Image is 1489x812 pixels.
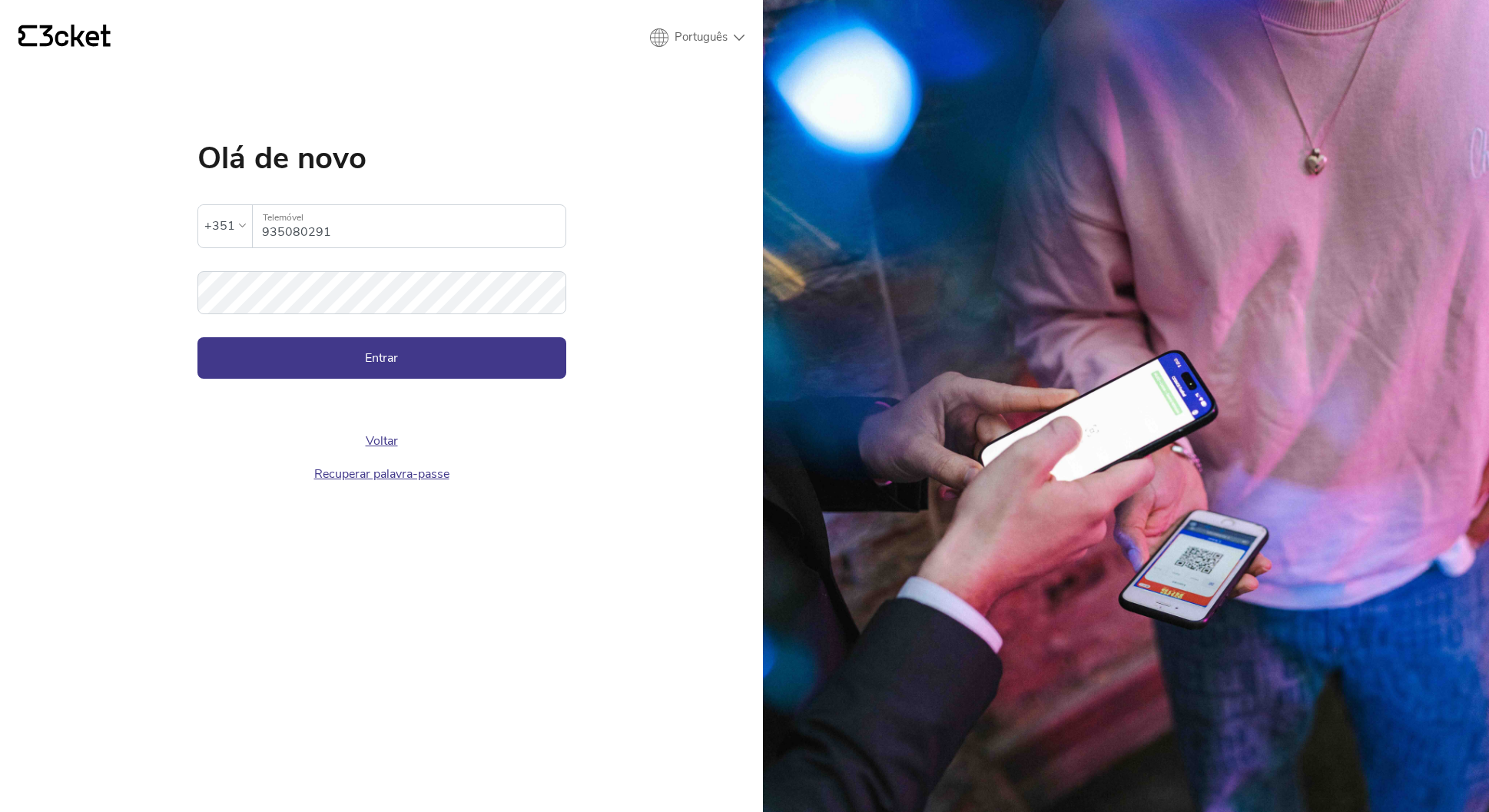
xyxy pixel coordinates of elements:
[253,205,565,230] label: Telemóvel
[314,466,449,482] a: Recuperar palavra-passe
[262,205,565,247] input: Telemóvel
[197,143,566,174] h1: Olá de novo
[197,337,566,379] button: Entrar
[18,25,111,51] a: {' '}
[366,433,398,449] a: Voltar
[204,214,235,237] div: +351
[18,25,37,47] g: {' '}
